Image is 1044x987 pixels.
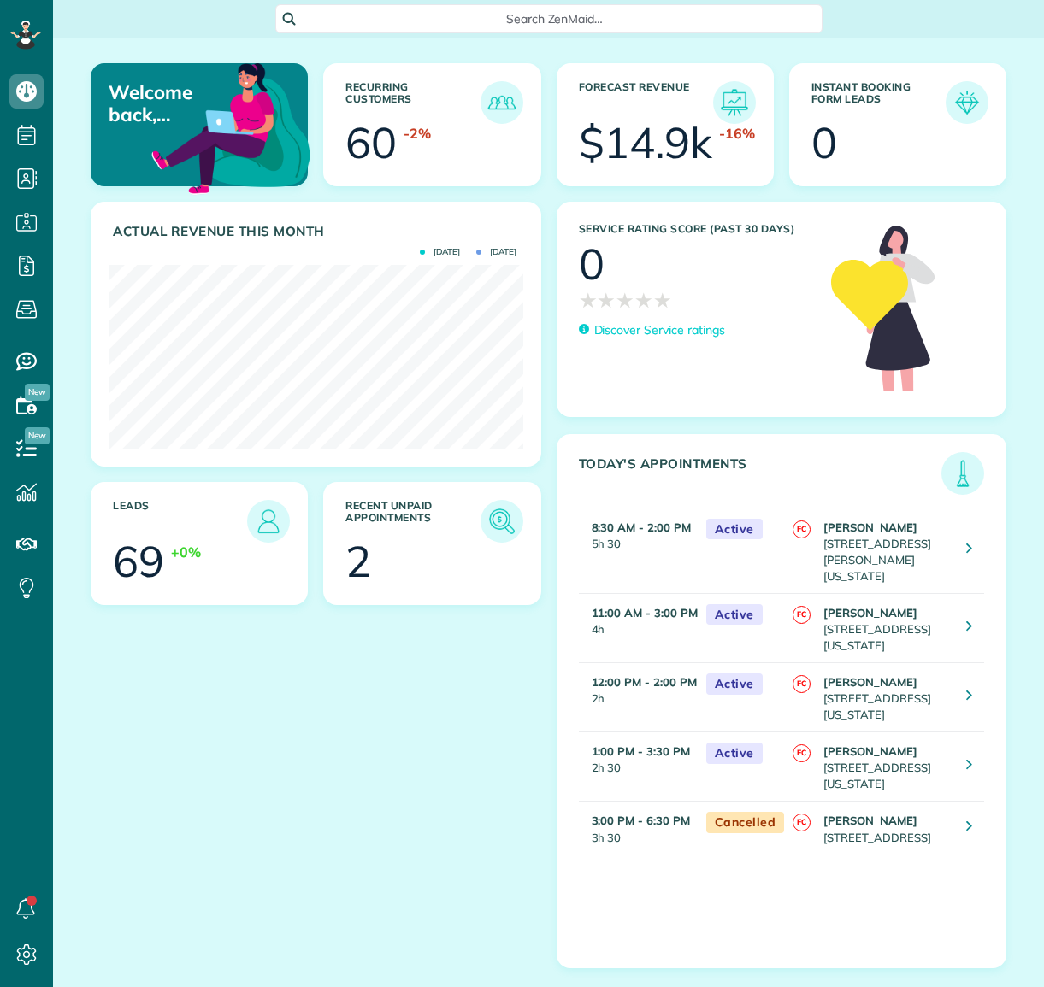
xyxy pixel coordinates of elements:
[706,812,785,833] span: Cancelled
[594,321,725,339] p: Discover Service ratings
[579,663,698,732] td: 2h
[476,248,516,256] span: [DATE]
[592,520,691,534] strong: 8:30 AM - 2:00 PM
[616,285,634,315] span: ★
[706,604,763,626] span: Active
[706,743,763,764] span: Active
[579,81,713,124] h3: Forecast Revenue
[717,85,752,120] img: icon_forecast_revenue-8c13a41c7ed35a8dcfafea3cbb826a0462acb37728057bba2d056411b612bbbe.png
[579,121,713,164] div: $14.9k
[793,606,811,624] span: FC
[592,675,697,689] strong: 12:00 PM - 2:00 PM
[823,520,917,534] strong: [PERSON_NAME]
[819,732,953,802] td: [STREET_ADDRESS][US_STATE]
[592,814,690,827] strong: 3:00 PM - 6:30 PM
[819,593,953,662] td: [STREET_ADDRESS][US_STATE]
[823,814,917,827] strong: [PERSON_NAME]
[793,744,811,762] span: FC
[823,606,917,620] strong: [PERSON_NAME]
[823,744,917,758] strong: [PERSON_NAME]
[819,802,953,855] td: [STREET_ADDRESS]
[706,673,763,695] span: Active
[597,285,616,315] span: ★
[113,500,247,543] h3: Leads
[148,44,314,209] img: dashboard_welcome-42a62b7d889689a78055ac9021e634bf52bae3f8056760290aed330b23ab8690.png
[113,540,164,583] div: 69
[251,504,286,538] img: icon_leads-1bed01f49abd5b7fead27621c3d59655bb73ed531f8eeb49469d10e621d6b896.png
[579,593,698,662] td: 4h
[823,675,917,689] strong: [PERSON_NAME]
[819,663,953,732] td: [STREET_ADDRESS][US_STATE]
[579,802,698,855] td: 3h 30
[345,500,480,543] h3: Recent unpaid appointments
[579,732,698,802] td: 2h 30
[811,121,837,164] div: 0
[579,243,605,285] div: 0
[171,543,201,562] div: +0%
[706,519,763,540] span: Active
[634,285,653,315] span: ★
[811,81,946,124] h3: Instant Booking Form Leads
[25,384,50,401] span: New
[113,224,523,239] h3: Actual Revenue this month
[793,675,811,693] span: FC
[579,508,698,593] td: 5h 30
[109,81,236,126] p: Welcome back, [PERSON_NAME] AND [PERSON_NAME]!
[653,285,672,315] span: ★
[25,427,50,444] span: New
[404,124,431,144] div: -2%
[579,285,598,315] span: ★
[345,121,397,164] div: 60
[420,248,460,256] span: [DATE]
[345,540,371,583] div: 2
[579,321,725,339] a: Discover Service ratings
[950,85,984,120] img: icon_form_leads-04211a6a04a5b2264e4ee56bc0799ec3eb69b7e499cbb523a139df1d13a81ae0.png
[793,814,811,831] span: FC
[345,81,480,124] h3: Recurring Customers
[819,508,953,593] td: [STREET_ADDRESS][PERSON_NAME][US_STATE]
[592,744,690,758] strong: 1:00 PM - 3:30 PM
[793,520,811,538] span: FC
[946,456,980,491] img: icon_todays_appointments-901f7ab196bb0bea1936b74009e4eb5ffbc2d2711fa7634e0d609ed5ef32b18b.png
[485,85,519,120] img: icon_recurring_customers-cf858462ba22bcd05b5a5880d41d6543d210077de5bb9ebc9590e49fd87d84ed.png
[485,504,519,538] img: icon_unpaid_appointments-47b8ce3997adf2238b356f14209ab4cced10bd1f174958f3ca8f1d0dd7fffeee.png
[719,124,755,144] div: -16%
[579,223,815,235] h3: Service Rating score (past 30 days)
[579,456,942,495] h3: Today's Appointments
[592,606,698,620] strong: 11:00 AM - 3:00 PM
